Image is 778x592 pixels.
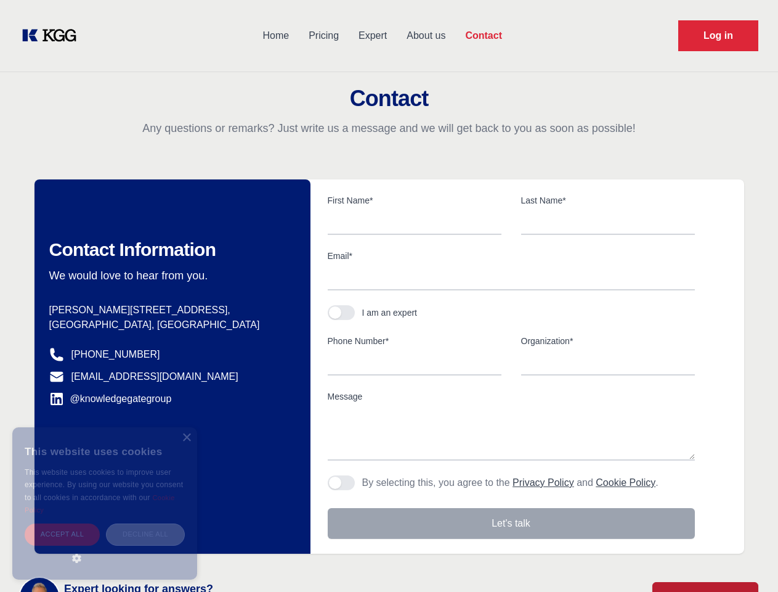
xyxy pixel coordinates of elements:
label: Email* [328,250,695,262]
a: @knowledgegategroup [49,392,172,406]
a: KOL Knowledge Platform: Talk to Key External Experts (KEE) [20,26,86,46]
a: [PHONE_NUMBER] [71,347,160,362]
a: [EMAIL_ADDRESS][DOMAIN_NAME] [71,369,238,384]
iframe: Chat Widget [716,533,778,592]
label: Phone Number* [328,335,501,347]
p: We would love to hear from you. [49,268,291,283]
a: Contact [455,20,512,52]
div: Decline all [106,524,185,545]
p: Any questions or remarks? Just write us a message and we will get back to you as soon as possible! [15,121,763,136]
a: Request Demo [678,20,758,51]
p: [GEOGRAPHIC_DATA], [GEOGRAPHIC_DATA] [49,318,291,332]
div: Close [182,434,191,443]
a: Expert [349,20,397,52]
label: Last Name* [521,194,695,207]
h2: Contact Information [49,239,291,261]
p: By selecting this, you agree to the and . [362,475,658,490]
a: Privacy Policy [513,477,574,488]
a: Home [253,20,299,52]
div: I am an expert [362,306,418,319]
label: First Name* [328,194,501,207]
button: Let's talk [328,508,695,539]
h2: Contact [15,86,763,111]
p: [PERSON_NAME][STREET_ADDRESS], [49,303,291,318]
a: Pricing [299,20,349,52]
div: Accept all [25,524,100,545]
div: This website uses cookies [25,437,185,466]
span: This website uses cookies to improve user experience. By using our website you consent to all coo... [25,468,183,502]
a: Cookie Policy [596,477,655,488]
a: Cookie Policy [25,494,175,514]
label: Organization* [521,335,695,347]
a: About us [397,20,455,52]
label: Message [328,390,695,403]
